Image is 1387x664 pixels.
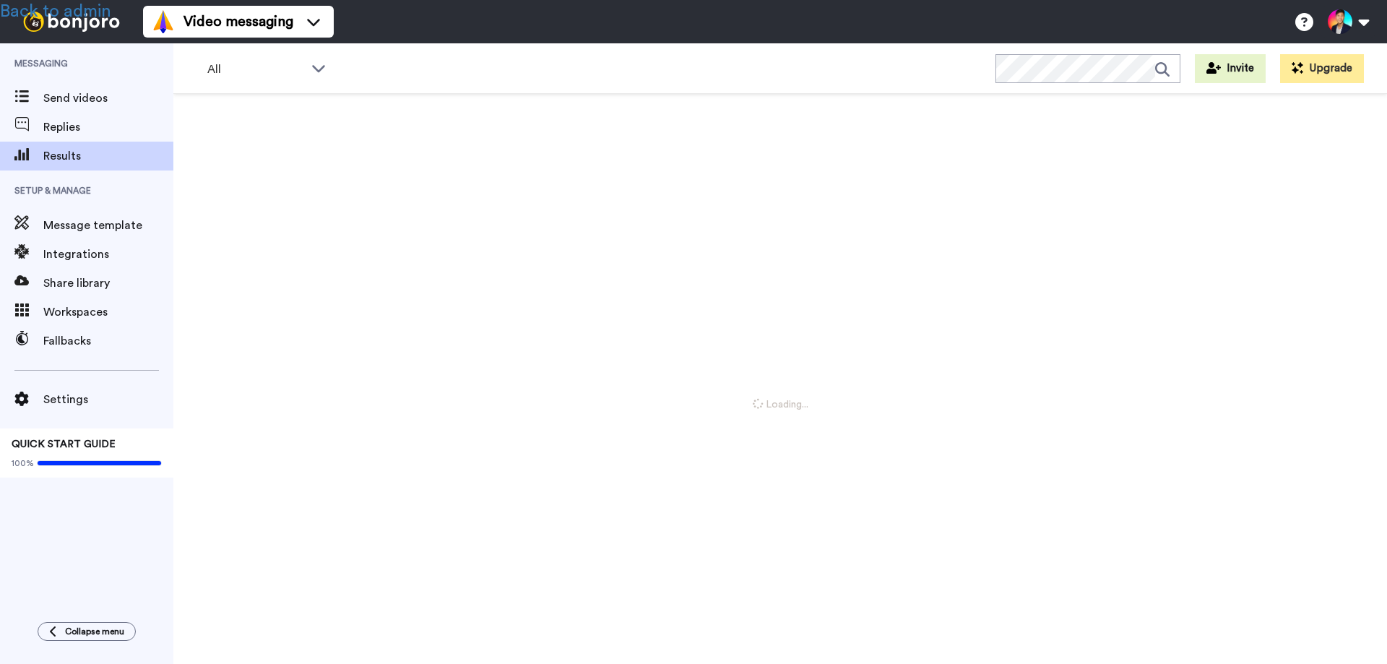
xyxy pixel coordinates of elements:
[1280,54,1364,83] button: Upgrade
[12,439,116,449] span: QUICK START GUIDE
[43,217,173,234] span: Message template
[753,397,808,412] span: Loading...
[152,10,175,33] img: vm-color.svg
[1195,54,1266,83] button: Invite
[43,90,173,107] span: Send videos
[207,61,304,78] span: All
[43,118,173,136] span: Replies
[12,457,34,469] span: 100%
[65,626,124,637] span: Collapse menu
[43,391,173,408] span: Settings
[43,147,173,165] span: Results
[43,332,173,350] span: Fallbacks
[43,246,173,263] span: Integrations
[38,622,136,641] button: Collapse menu
[43,275,173,292] span: Share library
[183,12,293,32] span: Video messaging
[43,303,173,321] span: Workspaces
